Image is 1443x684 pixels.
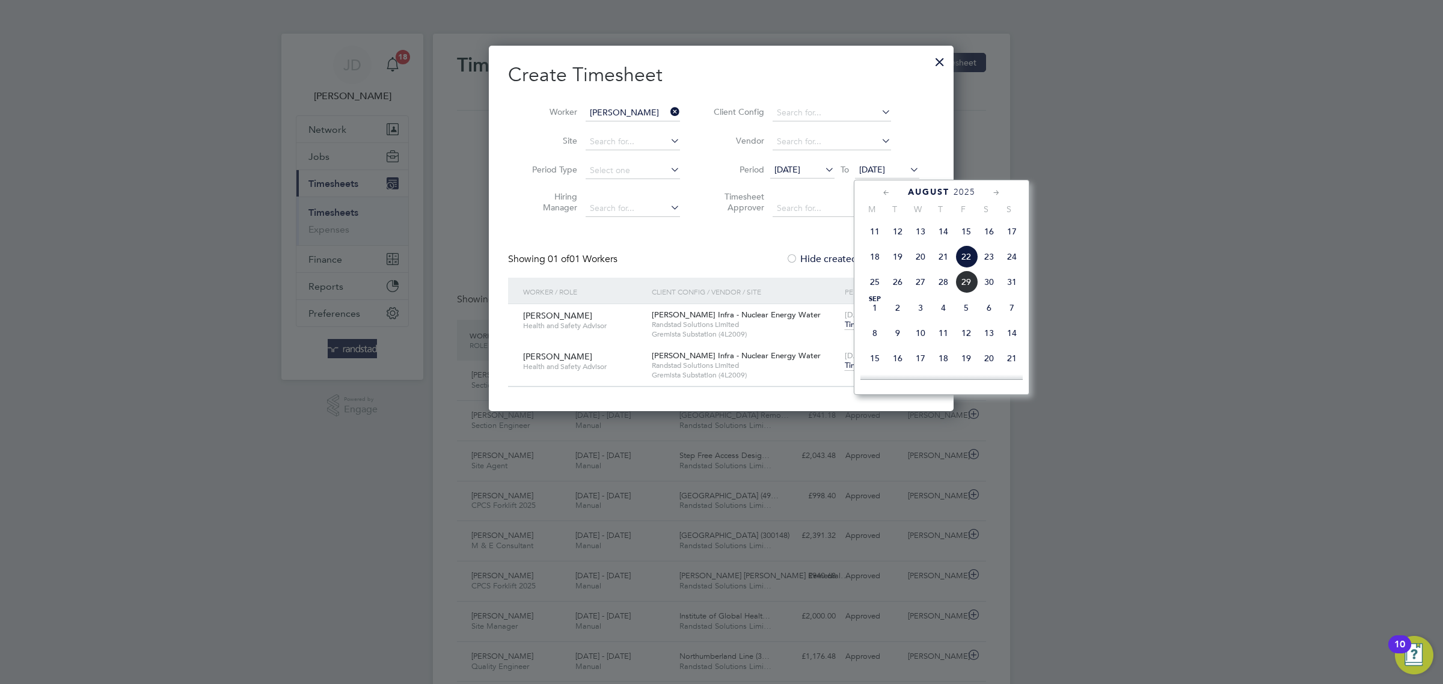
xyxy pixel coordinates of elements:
[523,351,592,362] span: [PERSON_NAME]
[863,245,886,268] span: 18
[952,204,975,215] span: F
[710,106,764,117] label: Client Config
[932,347,955,370] span: 18
[842,278,922,305] div: Period
[845,310,900,320] span: [DATE] - [DATE]
[978,347,1000,370] span: 20
[1394,644,1405,660] div: 10
[652,370,839,380] span: Gremista Substation (4L2009)
[886,270,909,293] span: 26
[845,350,900,361] span: [DATE] - [DATE]
[955,270,978,293] span: 29
[909,270,932,293] span: 27
[1000,245,1023,268] span: 24
[932,296,955,319] span: 4
[909,347,932,370] span: 17
[508,63,934,88] h2: Create Timesheet
[773,133,891,150] input: Search for...
[710,191,764,213] label: Timesheet Approver
[886,245,909,268] span: 19
[548,253,569,265] span: 01 of
[909,372,932,395] span: 24
[1000,322,1023,344] span: 14
[886,220,909,243] span: 12
[586,200,680,217] input: Search for...
[773,200,891,217] input: Search for...
[523,191,577,213] label: Hiring Manager
[523,310,592,321] span: [PERSON_NAME]
[932,245,955,268] span: 21
[909,220,932,243] span: 13
[1000,372,1023,395] span: 28
[586,162,680,179] input: Select one
[520,278,649,305] div: Worker / Role
[1000,296,1023,319] span: 7
[786,253,908,265] label: Hide created timesheets
[1000,220,1023,243] span: 17
[652,320,839,329] span: Randstad Solutions Limited
[886,347,909,370] span: 16
[586,133,680,150] input: Search for...
[652,350,821,361] span: [PERSON_NAME] Infra - Nuclear Energy Water
[978,322,1000,344] span: 13
[886,322,909,344] span: 9
[954,187,975,197] span: 2025
[508,253,620,266] div: Showing
[863,372,886,395] span: 22
[652,310,821,320] span: [PERSON_NAME] Infra - Nuclear Energy Water
[886,372,909,395] span: 23
[652,361,839,370] span: Randstad Solutions Limited
[955,372,978,395] span: 26
[978,245,1000,268] span: 23
[863,296,886,319] span: 1
[955,296,978,319] span: 5
[886,296,909,319] span: 2
[978,220,1000,243] span: 16
[837,162,853,177] span: To
[932,270,955,293] span: 28
[649,278,842,305] div: Client Config / Vendor / Site
[1000,347,1023,370] span: 21
[955,322,978,344] span: 12
[1395,636,1433,674] button: Open Resource Center, 10 new notifications
[845,360,910,371] span: Timesheet created
[955,245,978,268] span: 22
[863,296,886,302] span: Sep
[860,204,883,215] span: M
[710,164,764,175] label: Period
[863,270,886,293] span: 25
[909,296,932,319] span: 3
[955,220,978,243] span: 15
[586,105,680,121] input: Search for...
[978,270,1000,293] span: 30
[932,220,955,243] span: 14
[523,164,577,175] label: Period Type
[523,362,643,371] span: Health and Safety Advisor
[523,321,643,331] span: Health and Safety Advisor
[652,329,839,339] span: Gremista Substation (4L2009)
[906,204,929,215] span: W
[548,253,617,265] span: 01 Workers
[975,204,997,215] span: S
[523,106,577,117] label: Worker
[863,220,886,243] span: 11
[932,372,955,395] span: 25
[710,135,764,146] label: Vendor
[955,347,978,370] span: 19
[978,372,1000,395] span: 27
[997,204,1020,215] span: S
[774,164,800,175] span: [DATE]
[909,322,932,344] span: 10
[845,319,910,330] span: Timesheet created
[883,204,906,215] span: T
[929,204,952,215] span: T
[859,164,885,175] span: [DATE]
[863,322,886,344] span: 8
[1000,270,1023,293] span: 31
[978,296,1000,319] span: 6
[523,135,577,146] label: Site
[863,347,886,370] span: 15
[908,187,949,197] span: August
[773,105,891,121] input: Search for...
[932,322,955,344] span: 11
